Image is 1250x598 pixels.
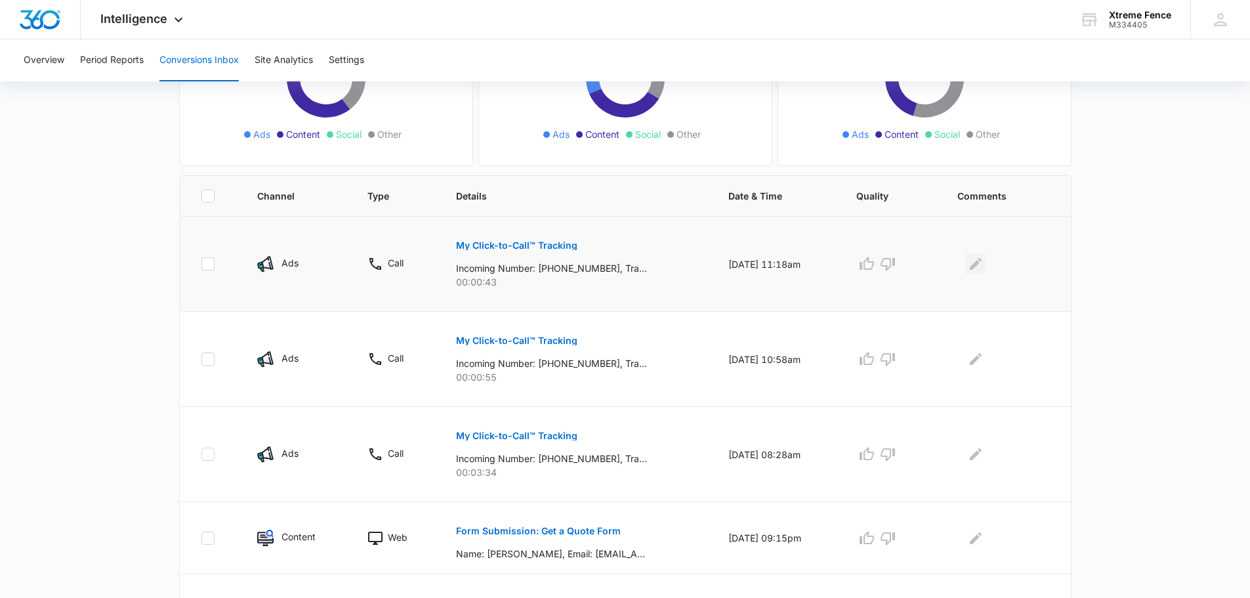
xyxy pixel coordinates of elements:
[965,253,986,274] button: Edit Comments
[856,189,907,203] span: Quality
[456,370,697,384] p: 00:00:55
[456,420,577,452] button: My Click-to-Call™ Tracking
[852,127,869,141] span: Ads
[713,502,841,574] td: [DATE] 09:15pm
[957,189,1030,203] span: Comments
[388,530,407,544] p: Web
[456,241,577,250] p: My Click-to-Call™ Tracking
[456,189,678,203] span: Details
[281,351,299,365] p: Ads
[552,127,570,141] span: Ads
[388,351,404,365] p: Call
[976,127,1000,141] span: Other
[336,127,362,141] span: Social
[677,127,701,141] span: Other
[456,526,621,536] p: Form Submission: Get a Quote Form
[253,127,270,141] span: Ads
[635,127,661,141] span: Social
[885,127,919,141] span: Content
[159,39,239,81] button: Conversions Inbox
[965,444,986,465] button: Edit Comments
[329,39,364,81] button: Settings
[456,465,697,479] p: 00:03:34
[1109,20,1171,30] div: account id
[585,127,619,141] span: Content
[281,446,299,460] p: Ads
[456,261,647,275] p: Incoming Number: [PHONE_NUMBER], Tracking Number: [PHONE_NUMBER], Ring To: [PHONE_NUMBER], Caller...
[965,528,986,549] button: Edit Comments
[388,256,404,270] p: Call
[255,39,313,81] button: Site Analytics
[281,256,299,270] p: Ads
[456,547,647,561] p: Name: [PERSON_NAME], Email: [EMAIL_ADDRESS][DOMAIN_NAME], Phone: [PHONE_NUMBER], Address: [STREET...
[456,356,647,370] p: Incoming Number: [PHONE_NUMBER], Tracking Number: [PHONE_NUMBER], Ring To: [PHONE_NUMBER], Caller...
[24,39,64,81] button: Overview
[456,230,577,261] button: My Click-to-Call™ Tracking
[713,217,841,312] td: [DATE] 11:18am
[388,446,404,460] p: Call
[456,431,577,440] p: My Click-to-Call™ Tracking
[281,530,316,544] p: Content
[100,12,167,26] span: Intelligence
[377,127,402,141] span: Other
[456,325,577,356] button: My Click-to-Call™ Tracking
[456,452,647,465] p: Incoming Number: [PHONE_NUMBER], Tracking Number: [PHONE_NUMBER], Ring To: [PHONE_NUMBER], Caller...
[713,407,841,502] td: [DATE] 08:28am
[965,349,986,370] button: Edit Comments
[713,312,841,407] td: [DATE] 10:58am
[934,127,960,141] span: Social
[80,39,144,81] button: Period Reports
[1109,10,1171,20] div: account name
[456,275,697,289] p: 00:00:43
[257,189,317,203] span: Channel
[367,189,406,203] span: Type
[728,189,806,203] span: Date & Time
[286,127,320,141] span: Content
[456,515,621,547] button: Form Submission: Get a Quote Form
[456,336,577,345] p: My Click-to-Call™ Tracking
